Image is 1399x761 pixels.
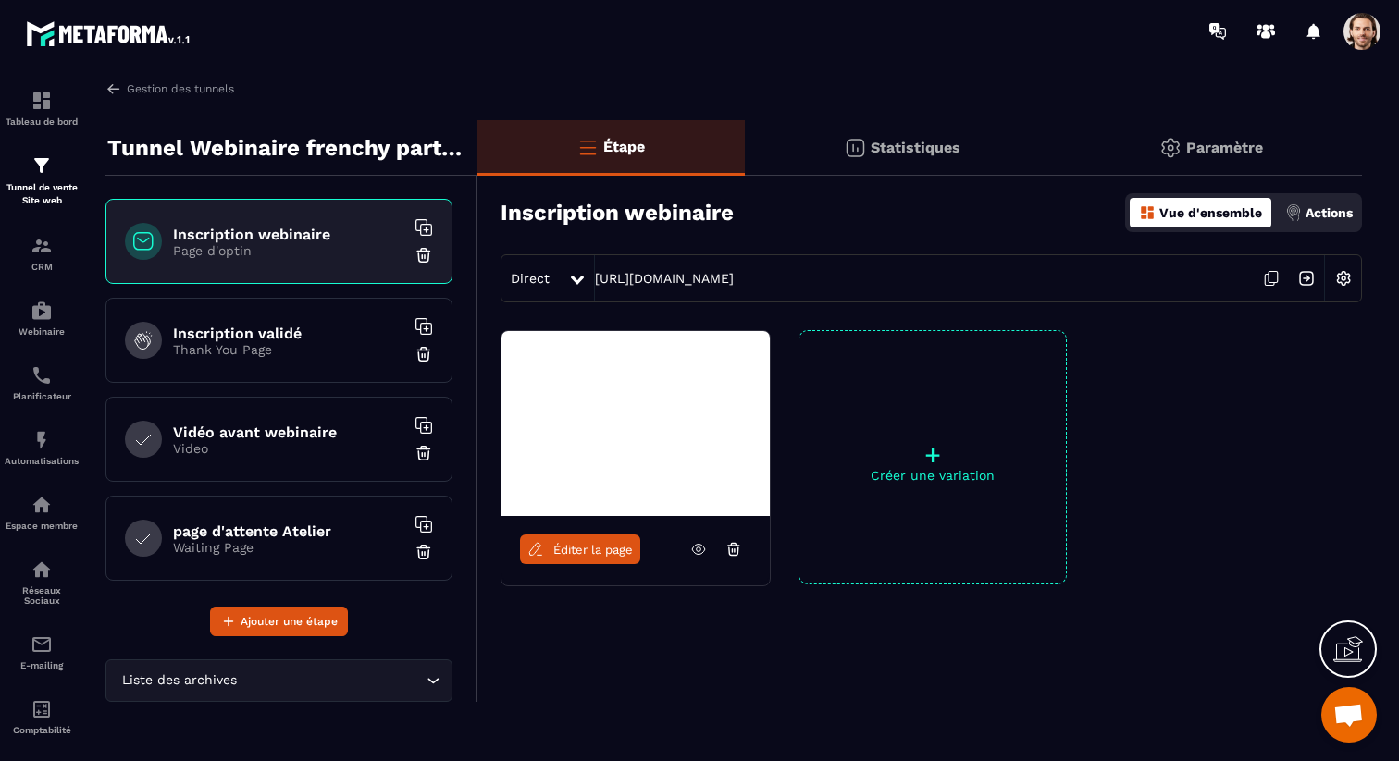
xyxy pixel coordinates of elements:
p: Webinaire [5,326,79,337]
button: Ajouter une étape [210,607,348,636]
a: Gestion des tunnels [105,80,234,97]
img: social-network [31,558,53,581]
p: Waiting Page [173,540,404,555]
h6: Vidéo avant webinaire [173,423,404,441]
p: E-mailing [5,660,79,670]
a: automationsautomationsEspace membre [5,480,79,545]
span: Direct [511,271,550,286]
input: Search for option [241,670,422,691]
p: Automatisations [5,456,79,466]
a: Ouvrir le chat [1321,687,1377,743]
a: automationsautomationsAutomatisations [5,415,79,480]
img: trash [415,543,433,561]
a: Éditer la page [520,534,640,564]
p: Statistiques [871,139,960,156]
a: accountantaccountantComptabilité [5,684,79,749]
p: Paramètre [1186,139,1263,156]
p: Espace membre [5,521,79,531]
a: formationformationTunnel de vente Site web [5,141,79,221]
p: Video [173,441,404,456]
a: social-networksocial-networkRéseaux Sociaux [5,545,79,620]
p: Planificateur [5,391,79,401]
h3: Inscription webinaire [501,200,734,226]
p: Étape [603,138,645,155]
p: CRM [5,262,79,272]
img: trash [415,444,433,462]
img: setting-gr.5f69749f.svg [1159,137,1182,159]
img: scheduler [31,364,53,387]
a: [URL][DOMAIN_NAME] [595,271,734,286]
h6: Inscription validé [173,325,404,342]
img: image [501,331,770,516]
span: Éditer la page [553,543,633,557]
img: automations [31,429,53,451]
img: arrow [105,80,122,97]
img: arrow-next.bcc2205e.svg [1289,261,1324,296]
a: formationformationCRM [5,221,79,286]
img: trash [415,345,433,363]
p: Actions [1306,205,1353,220]
img: trash [415,246,433,264]
h6: Inscription webinaire [173,226,404,243]
a: schedulerschedulerPlanificateur [5,350,79,415]
h6: page d'attente Atelier [173,522,404,540]
p: Comptabilité [5,725,79,735]
img: bars-o.4a397970.svg [576,136,599,158]
div: Search for option [105,659,452,702]
p: Tableau de bord [5,117,79,127]
p: Réseaux Sociaux [5,585,79,606]
img: logo [26,17,192,50]
img: formation [31,235,53,257]
a: emailemailE-mailing [5,620,79,684]
img: formation [31,90,53,112]
img: automations [31,494,53,516]
span: Liste des archives [118,670,241,691]
img: automations [31,300,53,322]
p: + [799,442,1066,468]
img: formation [31,154,53,177]
img: dashboard-orange.40269519.svg [1139,204,1156,221]
img: email [31,633,53,656]
img: accountant [31,698,53,720]
a: formationformationTableau de bord [5,76,79,141]
img: setting-w.858f3a88.svg [1326,261,1361,296]
img: stats.20deebd0.svg [844,137,866,159]
p: Thank You Page [173,342,404,357]
p: Vue d'ensemble [1159,205,1262,220]
img: actions.d6e523a2.png [1285,204,1302,221]
a: automationsautomationsWebinaire [5,286,79,350]
span: Ajouter une étape [241,612,338,631]
p: Tunnel Webinaire frenchy partners [107,129,464,166]
p: Créer une variation [799,468,1066,483]
p: Tunnel de vente Site web [5,181,79,207]
p: Page d'optin [173,243,404,258]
